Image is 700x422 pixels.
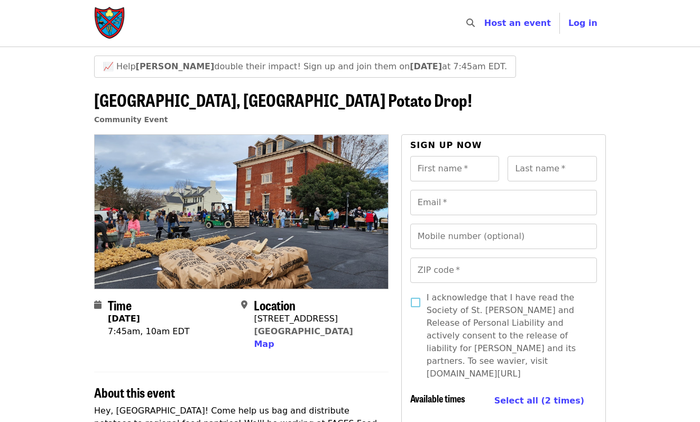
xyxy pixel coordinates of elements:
[568,18,597,28] span: Log in
[94,6,126,40] img: Society of St. Andrew - Home
[410,224,597,249] input: Mobile number (optional)
[410,140,482,150] span: Sign up now
[254,339,274,349] span: Map
[410,391,465,405] span: Available times
[466,18,475,28] i: search icon
[410,61,442,71] strong: [DATE]
[560,13,606,34] button: Log in
[94,115,168,124] a: Community Event
[241,300,247,310] i: map-marker-alt icon
[94,300,102,310] i: calendar icon
[108,296,132,314] span: Time
[108,325,190,338] div: 7:45am, 10am EDT
[481,11,490,36] input: Search
[494,396,584,406] span: Select all (2 times)
[427,291,588,380] span: I acknowledge that I have read the Society of St. [PERSON_NAME] and Release of Personal Liability...
[94,87,472,112] span: [GEOGRAPHIC_DATA], [GEOGRAPHIC_DATA] Potato Drop!
[254,313,353,325] div: [STREET_ADDRESS]
[484,18,551,28] a: Host an event
[116,61,507,71] span: Help double their impact! Sign up and join them on at 7:45am EDT.
[254,326,353,336] a: [GEOGRAPHIC_DATA]
[494,393,584,409] button: Select all (2 times)
[410,156,500,181] input: First name
[254,296,296,314] span: Location
[410,258,597,283] input: ZIP code
[103,61,114,71] span: growth emoji
[108,314,140,324] strong: [DATE]
[94,383,175,401] span: About this event
[95,135,388,288] img: Farmville, VA Potato Drop! organized by Society of St. Andrew
[254,338,274,351] button: Map
[508,156,597,181] input: Last name
[136,61,215,71] strong: [PERSON_NAME]
[410,190,597,215] input: Email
